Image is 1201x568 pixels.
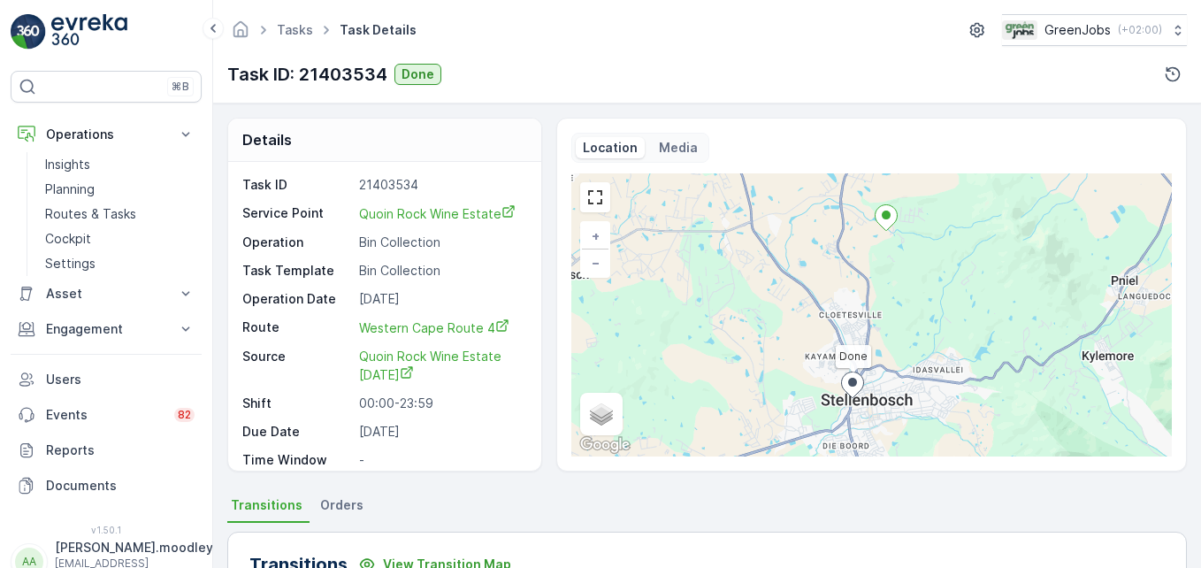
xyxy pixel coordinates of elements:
[46,441,195,459] p: Reports
[659,139,698,157] p: Media
[51,14,127,50] img: logo_light-DOdMpM7g.png
[242,395,352,412] p: Shift
[242,262,352,280] p: Task Template
[320,496,363,514] span: Orders
[359,206,516,221] span: Quoin Rock Wine Estate
[277,22,313,37] a: Tasks
[242,204,352,223] p: Service Point
[394,64,441,85] button: Done
[242,451,352,469] p: Time Window
[11,468,202,503] a: Documents
[359,262,524,280] p: Bin Collection
[11,117,202,152] button: Operations
[1002,20,1037,40] img: Green_Jobs_Logo.png
[242,234,352,251] p: Operation
[592,228,600,243] span: +
[242,129,292,150] p: Details
[359,349,505,382] span: Quoin Rock Wine Estate [DATE]
[1002,14,1187,46] button: GreenJobs(+02:00)
[242,423,352,441] p: Due Date
[46,285,166,303] p: Asset
[582,184,608,211] a: View Fullscreen
[45,205,136,223] p: Routes & Tasks
[242,319,352,337] p: Route
[45,180,95,198] p: Planning
[583,139,638,157] p: Location
[46,371,195,388] p: Users
[359,395,524,412] p: 00:00-23:59
[11,14,46,50] img: logo
[359,320,509,335] span: Western Cape Route 4
[11,311,202,347] button: Engagement
[359,290,524,308] p: [DATE]
[55,539,213,556] p: [PERSON_NAME].moodley
[231,496,302,514] span: Transitions
[38,152,202,177] a: Insights
[1044,21,1111,39] p: GreenJobs
[38,251,202,276] a: Settings
[11,276,202,311] button: Asset
[576,434,634,457] a: Open this area in Google Maps (opens a new window)
[172,80,189,94] p: ⌘B
[582,249,608,276] a: Zoom Out
[582,223,608,249] a: Zoom In
[402,65,434,83] p: Done
[359,451,524,469] p: -
[576,434,634,457] img: Google
[359,234,524,251] p: Bin Collection
[231,27,250,42] a: Homepage
[11,362,202,397] a: Users
[359,176,524,194] p: 21403534
[38,202,202,226] a: Routes & Tasks
[45,156,90,173] p: Insights
[336,21,420,39] span: Task Details
[178,408,191,422] p: 82
[359,423,524,441] p: [DATE]
[38,226,202,251] a: Cockpit
[359,348,524,384] a: Quoin Rock Wine Estate Friday
[46,320,166,338] p: Engagement
[1118,23,1162,37] p: ( +02:00 )
[11,397,202,433] a: Events82
[242,176,352,194] p: Task ID
[45,255,96,272] p: Settings
[242,290,352,308] p: Operation Date
[46,406,164,424] p: Events
[11,433,202,468] a: Reports
[359,204,524,223] a: Quoin Rock Wine Estate
[45,230,91,248] p: Cockpit
[242,348,352,384] p: Source
[46,477,195,495] p: Documents
[227,61,387,88] p: Task ID: 21403534
[582,395,621,434] a: Layers
[11,525,202,535] span: v 1.50.1
[46,126,166,143] p: Operations
[592,255,600,270] span: −
[359,319,524,337] a: Western Cape Route 4
[38,177,202,202] a: Planning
